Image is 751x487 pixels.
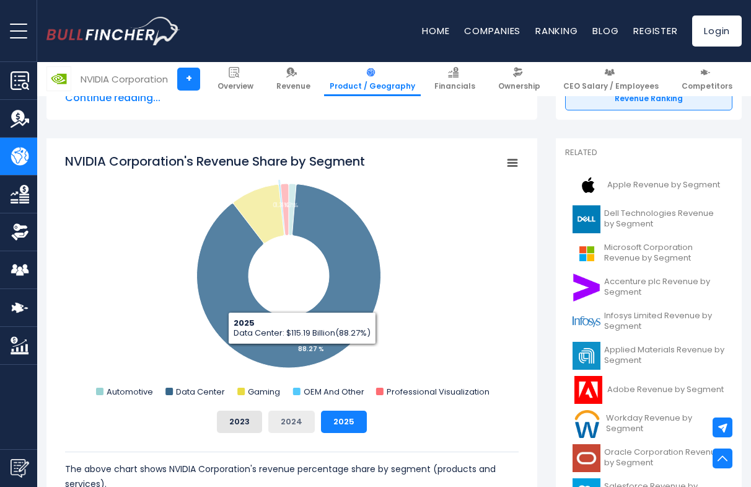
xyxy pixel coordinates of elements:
a: Oracle Corporation Revenue by Segment [565,441,732,475]
span: Accenture plc Revenue by Segment [604,277,725,298]
img: INFY logo [573,308,600,336]
a: + [177,68,200,91]
tspan: 88.27 % [298,344,324,354]
a: Workday Revenue by Segment [565,407,732,441]
a: CEO Salary / Employees [558,62,664,96]
a: Dell Technologies Revenue by Segment [565,202,732,236]
text: Professional Visualization [387,386,490,398]
a: Microsoft Corporation Revenue by Segment [565,236,732,270]
img: NVDA logo [47,67,71,91]
a: Go to homepage [46,17,180,45]
img: WDAY logo [573,410,602,438]
img: AMAT logo [573,342,600,370]
a: Overview [212,62,259,96]
span: Competitors [682,81,732,91]
span: Microsoft Corporation Revenue by Segment [604,243,725,264]
span: CEO Salary / Employees [563,81,659,91]
tspan: NVIDIA Corporation's Revenue Share by Segment [65,153,365,170]
a: Financials [429,62,481,96]
p: Related [565,148,732,158]
a: Competitors [676,62,738,96]
span: Continue reading... [65,91,519,105]
svg: NVIDIA Corporation's Revenue Share by Segment [65,153,519,401]
a: Companies [464,24,520,37]
span: Financials [434,81,475,91]
img: Bullfincher logo [46,17,180,45]
img: AAPL logo [573,171,604,199]
a: Applied Materials Revenue by Segment [565,339,732,373]
a: Adobe Revenue by Segment [565,373,732,407]
span: Product / Geography [330,81,415,91]
span: Applied Materials Revenue by Segment [604,345,725,366]
span: Overview [217,81,253,91]
a: Infosys Limited Revenue by Segment [565,305,732,339]
a: Blog [592,24,618,37]
text: Automotive [107,386,153,398]
img: DELL logo [573,205,600,233]
span: Dell Technologies Revenue by Segment [604,208,725,230]
span: Infosys Limited Revenue by Segment [604,311,725,332]
span: Workday Revenue by Segment [606,413,725,434]
a: Ranking [535,24,578,37]
text: Data Center [176,386,225,398]
tspan: 1.3 % [284,200,299,210]
img: MSFT logo [573,239,600,267]
a: Login [692,16,742,47]
a: Register [633,24,677,37]
span: Apple Revenue by Segment [607,180,720,190]
span: Revenue [276,81,310,91]
a: Home [422,24,449,37]
div: NVIDIA Corporation [81,72,168,86]
a: Product / Geography [324,62,421,96]
button: 2024 [268,411,315,433]
a: Ownership [493,62,546,96]
text: Gaming [248,386,280,398]
a: Revenue Ranking [565,87,732,110]
a: Accenture plc Revenue by Segment [565,270,732,305]
a: Apple Revenue by Segment [565,168,732,202]
button: 2023 [217,411,262,433]
span: Adobe Revenue by Segment [607,385,724,395]
text: OEM And Other [304,386,364,398]
a: Revenue [271,62,316,96]
button: 2025 [321,411,367,433]
img: ADBE logo [573,376,604,404]
img: Ownership [11,223,29,241]
span: Ownership [498,81,540,91]
span: Oracle Corporation Revenue by Segment [604,447,725,468]
img: ORCL logo [573,444,600,472]
img: ACN logo [573,274,600,302]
